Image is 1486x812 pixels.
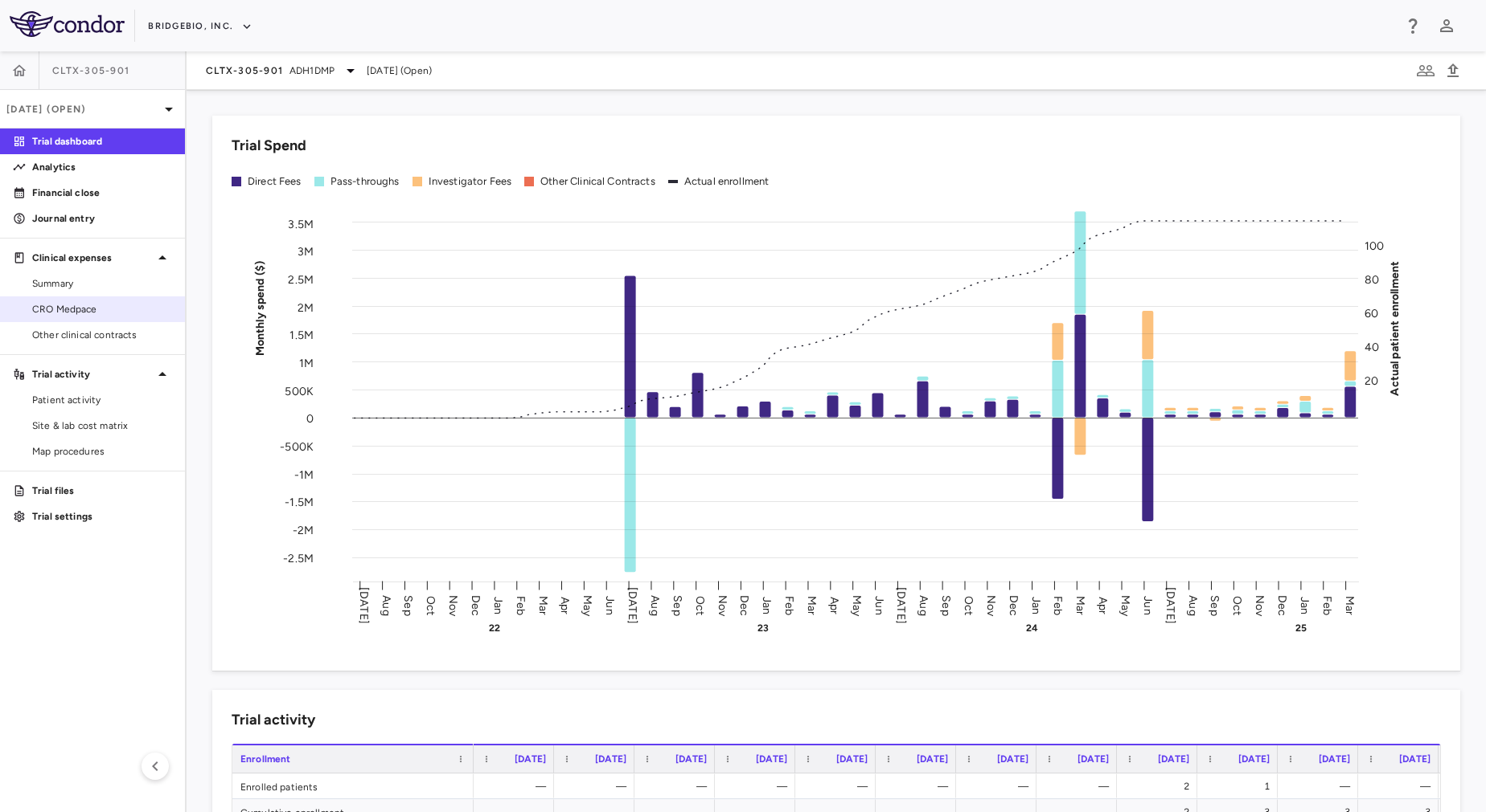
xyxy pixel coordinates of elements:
[288,217,314,231] tspan: 3.5M
[1026,622,1038,634] text: 24
[1365,239,1384,253] tspan: 100
[1007,594,1020,615] text: Dec
[1212,773,1270,799] div: 1
[1131,773,1189,799] div: 2
[962,595,975,614] text: Oct
[1186,595,1200,615] text: Aug
[32,160,172,174] p: Analytics
[280,439,314,453] tspan: -500K
[1365,307,1378,320] tspan: 60
[299,356,314,369] tspan: 1M
[32,367,153,382] p: Trial activity
[469,594,482,615] text: Dec
[1096,596,1110,614] text: Apr
[1238,753,1270,765] span: [DATE]
[32,186,172,200] p: Financial close
[810,773,868,799] div: —
[424,595,437,614] text: Oct
[293,523,314,537] tspan: -2M
[1164,587,1177,624] text: [DATE]
[536,595,550,614] text: Mar
[1295,622,1307,634] text: 25
[1365,273,1379,287] tspan: 80
[675,753,707,765] span: [DATE]
[836,753,868,765] span: [DATE]
[757,622,769,634] text: 23
[1275,594,1289,615] text: Dec
[569,773,626,799] div: —
[446,594,460,616] text: Nov
[232,773,474,798] div: Enrolled patients
[1078,753,1109,765] span: [DATE]
[32,484,172,498] p: Trial files
[32,444,172,459] span: Map procedures
[429,174,512,189] div: Investigator Fees
[491,596,505,614] text: Jan
[10,11,125,37] img: logo-full-BYUhSk78.svg
[626,587,639,624] text: [DATE]
[671,595,684,615] text: Sep
[6,102,159,116] p: [DATE] (Open)
[32,418,172,433] span: Site & lab cost matrix
[32,251,153,265] p: Clinical expenses
[581,594,594,616] text: May
[32,302,172,316] span: CRO Medpace
[782,595,796,614] text: Feb
[232,709,315,731] h6: Trial activity
[330,174,400,189] div: Pass-throughs
[240,753,291,765] span: Enrollment
[1073,595,1087,614] text: Mar
[367,63,432,78] span: [DATE] (Open)
[729,773,787,799] div: —
[1365,374,1378,388] tspan: 20
[306,412,314,426] tspan: 0
[514,595,527,614] text: Feb
[1399,753,1431,765] span: [DATE]
[595,753,626,765] span: [DATE]
[603,596,617,614] text: Jun
[401,595,415,615] text: Sep
[805,595,819,614] text: Mar
[648,595,662,615] text: Aug
[939,595,953,615] text: Sep
[32,134,172,149] p: Trial dashboard
[289,328,314,342] tspan: 1.5M
[760,596,774,614] text: Jan
[558,596,572,614] text: Apr
[1253,594,1266,616] text: Nov
[283,551,314,565] tspan: -2.5M
[52,64,129,77] span: CLTX-305-901
[971,773,1028,799] div: —
[1292,773,1350,799] div: —
[890,773,948,799] div: —
[294,467,314,481] tspan: -1M
[1158,753,1189,765] span: [DATE]
[894,587,908,624] text: [DATE]
[1298,596,1312,614] text: Jan
[649,773,707,799] div: —
[1230,595,1244,614] text: Oct
[148,14,252,39] button: BridgeBio, Inc.
[756,753,787,765] span: [DATE]
[253,260,267,356] tspan: Monthly spend ($)
[1141,596,1155,614] text: Jun
[997,753,1028,765] span: [DATE]
[289,63,335,78] span: ADH1DMP
[1051,595,1065,614] text: Feb
[872,596,886,614] text: Jun
[515,753,546,765] span: [DATE]
[716,594,729,616] text: Nov
[32,211,172,226] p: Journal entry
[488,773,546,799] div: —
[285,496,314,509] tspan: -1.5M
[1388,260,1402,395] tspan: Actual patient enrollment
[489,622,500,634] text: 22
[1320,595,1334,614] text: Feb
[917,753,948,765] span: [DATE]
[380,595,393,615] text: Aug
[32,328,172,342] span: Other clinical contracts
[540,174,655,189] div: Other Clinical Contracts
[737,594,751,615] text: Dec
[850,594,864,616] text: May
[1029,596,1043,614] text: Jan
